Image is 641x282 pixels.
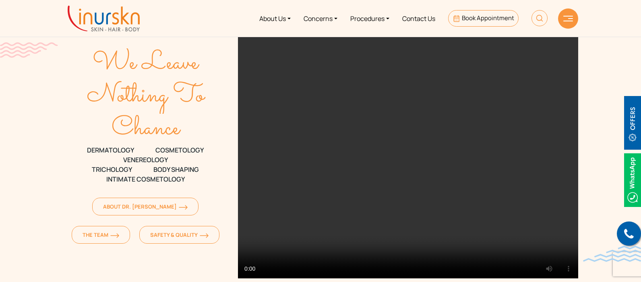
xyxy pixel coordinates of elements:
a: Procedures [344,3,396,33]
span: Book Appointment [462,14,514,22]
span: COSMETOLOGY [155,145,204,155]
span: DERMATOLOGY [87,145,134,155]
span: Safety & Quality [150,231,209,238]
span: The Team [83,231,119,238]
img: orange-arrow [200,233,209,238]
span: About Dr. [PERSON_NAME] [103,203,188,210]
img: offerBt [624,96,641,150]
span: Intimate Cosmetology [106,174,185,184]
a: Contact Us [396,3,442,33]
img: orange-arrow [110,233,119,238]
img: orange-arrow [179,205,188,210]
img: bluewave [583,246,641,262]
img: hamLine.svg [563,16,573,21]
span: Body Shaping [153,165,199,174]
a: Book Appointment [448,10,519,27]
a: The Teamorange-arrow [72,226,130,244]
img: inurskn-logo [68,6,140,31]
span: VENEREOLOGY [123,155,168,165]
a: Safety & Qualityorange-arrow [139,226,219,244]
text: We Leave [93,44,200,83]
text: Chance [112,109,181,148]
a: Concerns [297,3,344,33]
a: About Dr. [PERSON_NAME]orange-arrow [92,198,199,215]
a: About Us [253,3,297,33]
a: Whatsappicon [624,175,641,184]
img: HeaderSearch [531,10,548,26]
text: Nothing To [87,76,206,116]
span: TRICHOLOGY [92,165,132,174]
img: Whatsappicon [624,153,641,207]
